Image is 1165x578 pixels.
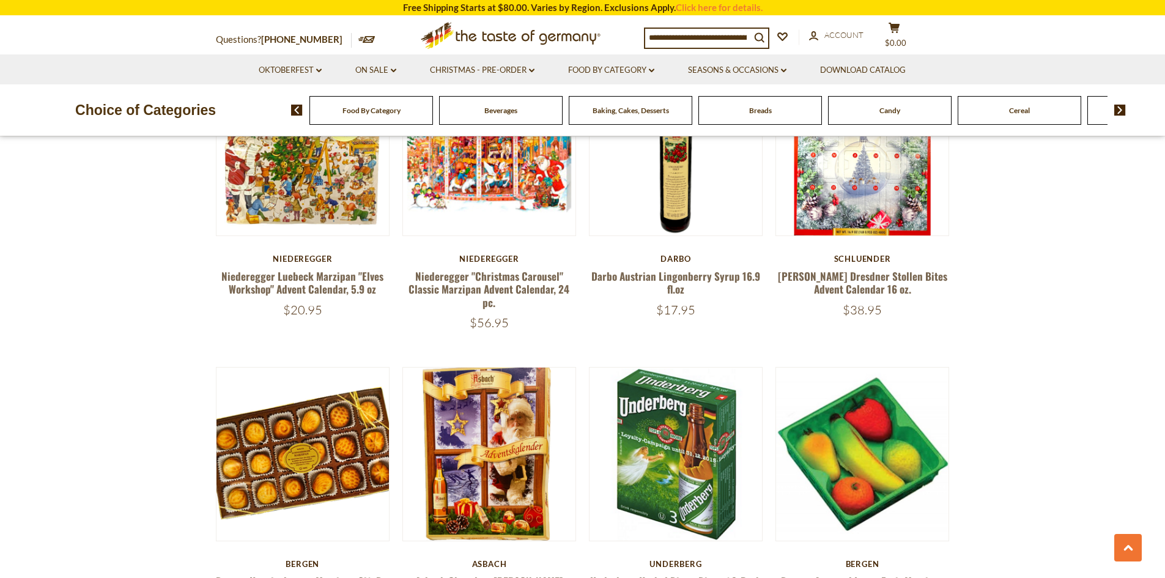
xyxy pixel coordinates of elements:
div: Bergen [775,559,950,569]
a: Account [809,29,864,42]
span: $0.00 [885,38,906,48]
span: $56.95 [470,315,509,330]
a: On Sale [355,64,396,77]
p: Questions? [216,32,352,48]
a: Cereal [1009,106,1030,115]
a: Click here for details. [676,2,763,13]
a: Candy [879,106,900,115]
img: Niederegger Luebeck Marzipan "Elves Workshop" Advent Calendar, 5.9 oz [216,62,390,235]
img: Darbo Austrian Lingonberry Syrup 16.9 fl.oz [590,62,763,235]
img: Bergen Koenigsberger Marzipan Gift Bo, 18 pc, 6 oz. [216,368,390,541]
div: Asbach [402,559,577,569]
div: Niederegger [402,254,577,264]
img: Niederegger "Christmas Carousel" Classic Marzipan Advent Calendar, 24 pc. [403,62,576,235]
img: Asbach Chocolate Brandy Praline Advent Calendar 9.1 oz [403,368,576,541]
img: Underberg Herbal Bitter Digestf 3-Pack - .67 fl. oz. bottles [590,368,763,541]
span: Account [824,30,864,40]
a: Niederegger "Christmas Carousel" Classic Marzipan Advent Calendar, 24 pc. [409,269,569,310]
div: Darbo [589,254,763,264]
img: Bergen Assorted Large Fruit Marzipan Basket, 5pc. 4.5 oz. [776,368,949,541]
div: Niederegger [216,254,390,264]
span: $38.95 [843,302,882,317]
a: Niederegger Luebeck Marzipan "Elves Workshop" Advent Calendar, 5.9 oz [221,269,383,297]
a: Baking, Cakes, Desserts [593,106,669,115]
a: Food By Category [342,106,401,115]
a: Seasons & Occasions [688,64,786,77]
a: [PHONE_NUMBER] [261,34,342,45]
a: Download Catalog [820,64,906,77]
a: Darbo Austrian Lingonberry Syrup 16.9 fl.oz [591,269,760,297]
a: Christmas - PRE-ORDER [430,64,534,77]
span: $20.95 [283,302,322,317]
a: Beverages [484,106,517,115]
img: Schluender Dresdner Stollen Bites Advent Calendar 16 oz. [776,62,949,235]
div: Underberg [589,559,763,569]
a: [PERSON_NAME] Dresdner Stollen Bites Advent Calendar 16 oz. [778,269,947,297]
div: Schluender [775,254,950,264]
a: Oktoberfest [259,64,322,77]
img: previous arrow [291,105,303,116]
button: $0.00 [876,22,913,53]
a: Food By Category [568,64,654,77]
a: Breads [749,106,772,115]
img: next arrow [1114,105,1126,116]
span: $17.95 [656,302,695,317]
div: Bergen [216,559,390,569]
